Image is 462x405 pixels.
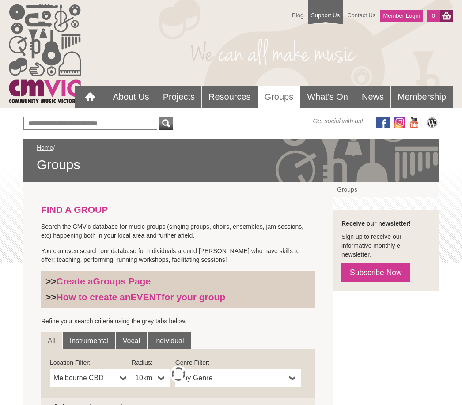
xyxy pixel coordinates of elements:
[63,332,115,350] a: Instrumental
[57,276,151,286] a: Create aGroups Page
[132,369,170,387] a: 10km
[9,4,81,103] img: cmvic_logo.png
[53,373,117,383] span: Melbourne CBD
[41,246,315,264] p: You can even search our database for individuals around [PERSON_NAME] who have skills to offer: t...
[148,332,191,350] a: Individual
[175,369,301,387] a: Any Genre
[380,10,423,22] a: Member Login
[156,86,201,108] a: Projects
[394,117,405,128] img: icon-instagram.png
[45,276,311,287] h3: >>
[425,117,439,128] img: CMVic Blog
[427,10,440,22] a: 0
[132,358,170,367] label: Radius:
[288,8,308,23] a: Blog
[57,292,226,302] a: How to create anEVENTfor your group
[135,373,155,383] span: 10km
[202,86,258,108] a: Resources
[41,317,315,326] p: Refine your search criteria using the grey tabs below.
[300,86,355,108] a: What's On
[37,143,425,173] div: /
[93,276,151,286] strong: Groups Page
[343,8,380,23] a: Contact Us
[355,86,390,108] a: News
[175,358,301,367] label: Genre Filter:
[131,292,162,302] strong: EVENT
[116,332,147,350] a: Vocal
[341,220,411,227] strong: Receive our newsletter!
[37,144,53,151] a: Home
[37,156,425,173] span: Groups
[341,263,410,282] a: Subscribe Now
[50,369,132,387] a: Melbourne CBD
[313,117,363,125] span: Get social with us!
[41,204,108,215] strong: FIND A GROUP
[341,232,430,259] p: Sign up to receive our informative monthly e-newsletter.
[333,182,439,197] a: Groups
[179,373,286,383] span: Any Genre
[106,86,155,108] a: About Us
[41,332,62,350] a: All
[41,222,315,240] p: Search the CMVic database for music groups (singing groups, choirs, ensembles, jam sessions, etc)...
[45,291,311,303] h3: >>
[258,86,300,108] a: Groups
[50,358,132,367] label: Location Filter:
[391,86,453,108] a: Membership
